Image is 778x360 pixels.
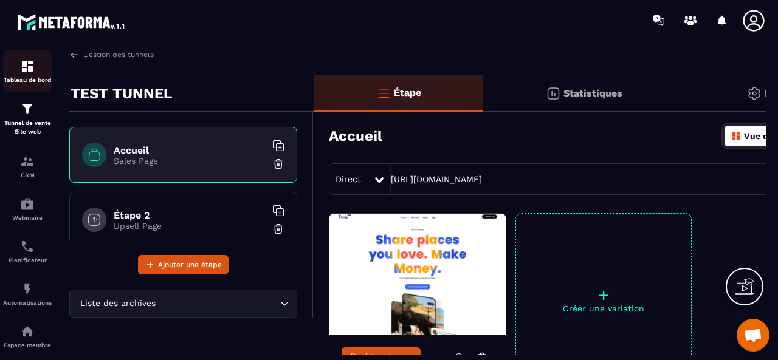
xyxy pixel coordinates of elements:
[114,144,266,156] h6: Accueil
[272,158,284,170] img: trash
[71,81,172,106] p: TEST TUNNEL
[3,315,52,358] a: automationsautomationsEspace membre
[272,223,284,235] img: trash
[516,304,691,313] p: Créer une variation
[20,154,35,169] img: formation
[329,127,382,144] h3: Accueil
[20,101,35,116] img: formation
[3,230,52,273] a: schedulerschedulerPlanificateur
[114,156,266,166] p: Sales Page
[737,319,769,352] div: Ouvrir le chat
[376,86,391,100] img: bars-o.4a397970.svg
[3,172,52,178] p: CRM
[114,221,266,231] p: Upsell Page
[138,255,229,274] button: Ajouter une étape
[731,131,742,141] img: dashboard-orange.40269519.svg
[20,324,35,339] img: automations
[394,87,421,98] p: Étape
[69,290,297,318] div: Search for option
[20,282,35,296] img: automations
[3,145,52,188] a: formationformationCRM
[329,214,506,335] img: image
[3,342,52,348] p: Espace membre
[3,273,52,315] a: automationsautomationsAutomatisations
[20,197,35,211] img: automations
[77,297,158,310] span: Liste des archives
[3,92,52,145] a: formationformationTunnel de vente Site web
[158,297,277,310] input: Search for option
[69,49,154,60] a: Gestion des tunnels
[3,299,52,306] p: Automatisations
[69,49,80,60] img: arrow
[3,76,52,83] p: Tableau de bord
[336,174,361,184] span: Direct
[546,86,560,101] img: stats.20deebd0.svg
[747,86,762,101] img: setting-gr.5f69749f.svg
[20,59,35,73] img: formation
[391,174,482,184] a: [URL][DOMAIN_NAME]
[17,11,126,33] img: logo
[114,209,266,221] h6: Étape 2
[3,188,52,230] a: automationsautomationsWebinaire
[20,239,35,254] img: scheduler
[3,50,52,92] a: formationformationTableau de bord
[3,257,52,263] p: Planificateur
[158,259,222,271] span: Ajouter une étape
[3,214,52,221] p: Webinaire
[516,287,691,304] p: +
[563,87,622,99] p: Statistiques
[3,119,52,136] p: Tunnel de vente Site web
